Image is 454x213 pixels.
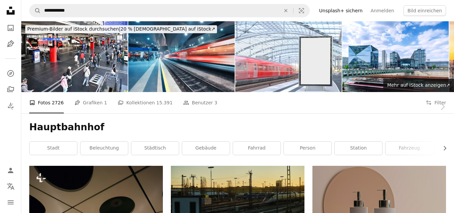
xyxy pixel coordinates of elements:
a: Station [335,142,382,155]
a: Trainieren Sie bei Sonnenuntergang auf den Gleisen. [171,196,304,202]
a: Fotos [4,21,17,35]
a: Fahrzeug [386,142,433,155]
button: Sprache [4,180,17,193]
form: Finden Sie Bildmaterial auf der ganzen Webseite [29,4,310,17]
a: Anmelden [367,5,398,16]
button: Löschen [279,4,293,17]
a: Grafiken 1 [74,92,107,113]
span: Premium-Bilder auf iStock durchsuchen | [27,26,121,32]
span: Mehr auf iStock anzeigen ↗ [387,82,450,88]
a: Entdecken [4,67,17,80]
span: 1 [104,99,107,106]
a: Gebäude [182,142,230,155]
a: Kollektionen 15.391 [118,92,172,113]
h1: Hauptbahnhof [29,121,446,133]
a: Mehr auf iStock anzeigen↗ [383,79,454,92]
button: Liste nach rechts verschieben [439,142,446,155]
img: Leeren Plakatwand am Bahnhof [235,21,342,92]
a: Stadt [30,142,77,155]
a: Beleuchtung [80,142,128,155]
img: Berlin Hauptbahnhof und Schnellboot in Berlin, Deutschland [342,21,449,92]
span: 20 % [DEMOGRAPHIC_DATA] auf iStock ↗ [27,26,215,32]
a: Premium-Bilder auf iStock durchsuchen|20 % [DEMOGRAPHIC_DATA] auf iStock↗ [21,21,221,37]
a: Unsplash+ sichern [315,5,367,16]
img: Hochgeschwindigkeitszug in Bewegung auf dem Bahnhof in der Nacht. Schnell fahrender roter moderne... [128,21,235,92]
a: Weiter [431,75,454,139]
button: Visuelle Suche [293,4,309,17]
span: 3 [214,99,217,106]
img: Die Bahnhofshalle in Luzern, Schweiz. [21,21,128,92]
button: Unsplash suchen [30,4,41,17]
button: Filter [426,92,446,113]
span: 15.391 [156,99,172,106]
button: Menü [4,196,17,209]
a: Anmelden / Registrieren [4,164,17,177]
a: Grafiken [4,37,17,51]
a: Benutzer 3 [183,92,217,113]
a: Person [284,142,331,155]
button: Bild einreichen [403,5,446,16]
a: Fahrrad [233,142,281,155]
a: städtisch [131,142,179,155]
